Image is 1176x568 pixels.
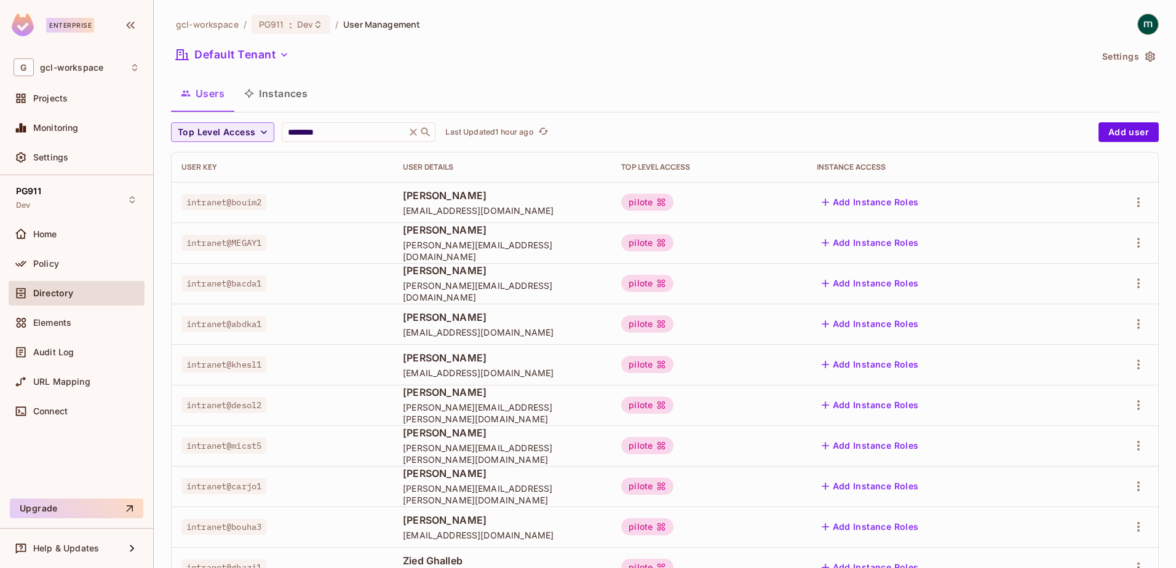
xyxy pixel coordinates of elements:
span: Dev [297,18,313,30]
span: PG911 [16,186,41,196]
button: Add Instance Roles [817,274,924,293]
span: intranet@bacda1 [181,275,266,291]
span: [PERSON_NAME][EMAIL_ADDRESS][PERSON_NAME][DOMAIN_NAME] [403,483,602,506]
div: Enterprise [46,18,94,33]
div: pilote [621,275,673,292]
span: Policy [33,259,59,269]
span: intranet@abdka1 [181,316,266,332]
span: Workspace: gcl-workspace [40,63,103,73]
span: intranet@desol2 [181,397,266,413]
span: the active workspace [176,18,239,30]
button: Add Instance Roles [817,395,924,415]
span: : [288,20,293,30]
span: Connect [33,406,68,416]
button: Add Instance Roles [817,355,924,374]
span: Dev [16,200,30,210]
span: refresh [538,126,549,138]
span: [EMAIL_ADDRESS][DOMAIN_NAME] [403,205,602,216]
span: URL Mapping [33,377,90,387]
span: G [14,58,34,76]
button: Upgrade [10,499,143,518]
button: Add user [1099,122,1159,142]
span: Help & Updates [33,543,99,553]
span: intranet@MEGAY1 [181,235,266,251]
span: [PERSON_NAME] [403,310,602,324]
button: Add Instance Roles [817,436,924,456]
span: PG911 [259,18,284,30]
div: pilote [621,437,673,454]
img: SReyMgAAAABJRU5ErkJggg== [12,14,34,36]
div: pilote [621,478,673,495]
span: intranet@bouim2 [181,194,266,210]
span: Directory [33,288,73,298]
button: refresh [536,125,551,140]
div: pilote [621,518,673,535]
span: Zied Ghalleb [403,554,602,567]
span: [EMAIL_ADDRESS][DOMAIN_NAME] [403,326,602,338]
button: Instances [234,78,317,109]
span: [PERSON_NAME][EMAIL_ADDRESS][DOMAIN_NAME] [403,280,602,303]
span: User Management [343,18,420,30]
span: intranet@bouha3 [181,519,266,535]
li: / [244,18,247,30]
div: User Details [403,162,602,172]
span: [PERSON_NAME][EMAIL_ADDRESS][PERSON_NAME][DOMAIN_NAME] [403,442,602,465]
li: / [335,18,338,30]
span: [PERSON_NAME] [403,426,602,440]
span: intranet@carjo1 [181,478,266,494]
div: pilote [621,315,673,333]
button: Top Level Access [171,122,274,142]
img: mathieu h [1138,14,1158,34]
span: Top Level Access [178,125,255,140]
span: intranet@khesl1 [181,357,266,373]
div: Top Level Access [621,162,797,172]
span: [PERSON_NAME] [403,223,602,237]
span: [EMAIL_ADDRESS][DOMAIN_NAME] [403,367,602,379]
span: Projects [33,93,68,103]
div: pilote [621,194,673,211]
button: Users [171,78,234,109]
span: [PERSON_NAME] [403,189,602,202]
span: [PERSON_NAME] [403,513,602,527]
p: Last Updated 1 hour ago [445,127,533,137]
div: pilote [621,234,673,251]
button: Settings [1097,47,1159,66]
div: Instance Access [817,162,1065,172]
button: Add Instance Roles [817,314,924,334]
span: [PERSON_NAME] [403,264,602,277]
span: Audit Log [33,347,74,357]
span: Monitoring [33,123,79,133]
span: [PERSON_NAME] [403,467,602,480]
span: Click to refresh data [534,125,551,140]
span: Home [33,229,57,239]
span: [PERSON_NAME] [403,385,602,399]
span: [PERSON_NAME][EMAIL_ADDRESS][PERSON_NAME][DOMAIN_NAME] [403,401,602,425]
div: pilote [621,356,673,373]
button: Add Instance Roles [817,233,924,253]
div: User Key [181,162,383,172]
button: Add Instance Roles [817,192,924,212]
div: pilote [621,396,673,414]
span: intranet@micst5 [181,438,266,454]
span: [PERSON_NAME] [403,351,602,365]
span: [PERSON_NAME][EMAIL_ADDRESS][DOMAIN_NAME] [403,239,602,262]
span: Elements [33,318,71,328]
span: Settings [33,152,68,162]
button: Add Instance Roles [817,476,924,496]
button: Default Tenant [171,45,294,65]
button: Add Instance Roles [817,517,924,537]
span: [EMAIL_ADDRESS][DOMAIN_NAME] [403,529,602,541]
